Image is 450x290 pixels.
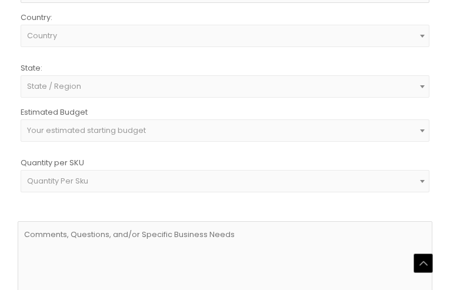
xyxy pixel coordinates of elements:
span: State / Region [27,81,81,91]
label: Country: [21,11,52,25]
label: State: [21,61,42,75]
span: Country [27,31,57,41]
label: Estimated Budget [21,105,88,119]
label: Quantity per SKU [21,156,84,170]
span: Quantity Per Sku [27,176,88,186]
span: Your estimated starting budget [27,125,146,135]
